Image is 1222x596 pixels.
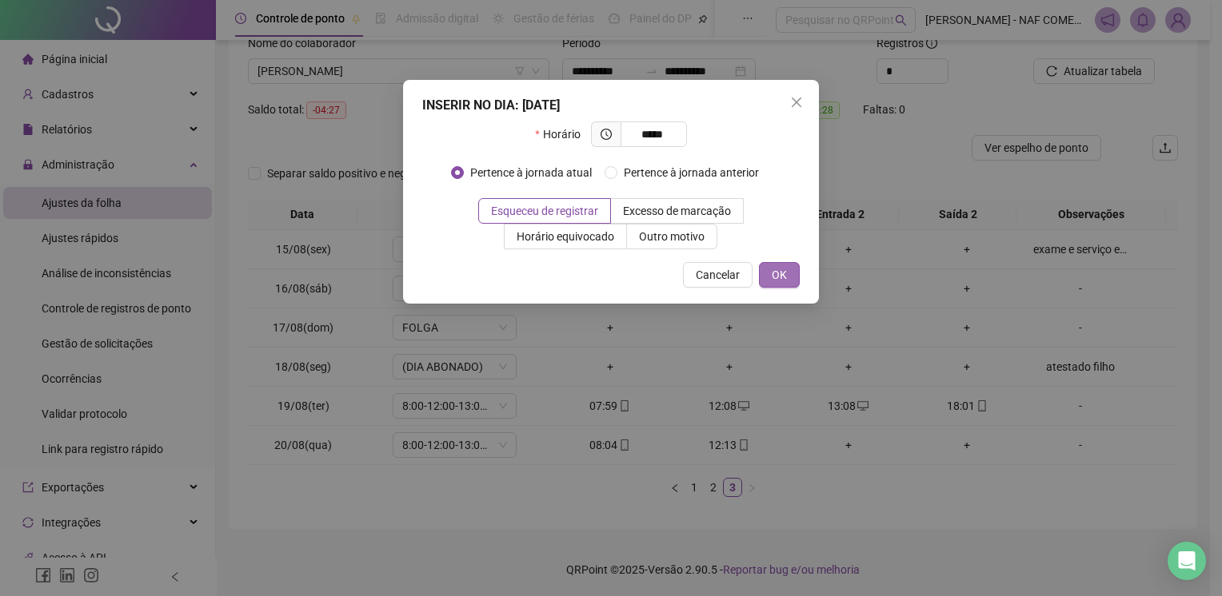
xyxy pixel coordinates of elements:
[759,262,800,288] button: OK
[623,205,731,217] span: Excesso de marcação
[696,266,740,284] span: Cancelar
[784,89,809,115] button: Close
[1168,542,1206,580] div: Open Intercom Messenger
[601,129,612,140] span: clock-circle
[517,230,614,243] span: Horário equivocado
[422,96,800,115] div: INSERIR NO DIA : [DATE]
[491,205,598,217] span: Esqueceu de registrar
[535,121,590,147] label: Horário
[683,262,753,288] button: Cancelar
[617,164,765,181] span: Pertence à jornada anterior
[464,164,598,181] span: Pertence à jornada atual
[772,266,787,284] span: OK
[639,230,705,243] span: Outro motivo
[790,96,803,109] span: close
